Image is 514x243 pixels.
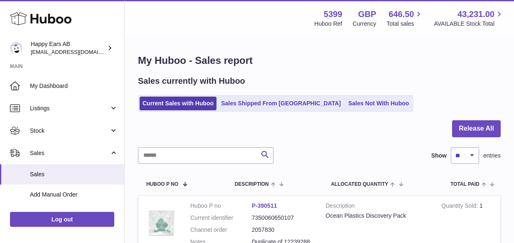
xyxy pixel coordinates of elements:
[431,152,447,160] label: Show
[315,20,342,28] div: Huboo Ref
[452,120,501,137] button: Release All
[190,202,252,210] dt: Huboo P no
[386,20,423,28] span: Total sales
[30,82,118,90] span: My Dashboard
[252,202,277,209] a: P-390511
[138,75,245,87] h2: Sales currently with Huboo
[386,9,423,28] a: 646.50 Total sales
[441,202,480,211] strong: Quantity Sold
[10,212,114,227] a: Log out
[235,182,269,187] span: Description
[138,54,501,67] h1: My Huboo - Sales report
[358,9,376,20] strong: GBP
[483,152,501,160] span: entries
[218,97,344,110] a: Sales Shipped From [GEOGRAPHIC_DATA]
[434,9,504,28] a: 43,231.00 AVAILABLE Stock Total
[30,191,118,199] span: Add Manual Order
[252,226,313,234] dd: 2057830
[190,226,252,234] dt: Channel order
[457,9,494,20] span: 43,231.00
[30,170,118,178] span: Sales
[345,97,412,110] a: Sales Not With Huboo
[450,182,480,187] span: Total paid
[252,214,313,222] dd: 7350060650107
[31,49,122,55] span: [EMAIL_ADDRESS][DOMAIN_NAME]
[434,20,504,28] span: AVAILABLE Stock Total
[324,9,342,20] strong: 5399
[190,214,252,222] dt: Current identifier
[30,104,109,112] span: Listings
[146,182,178,187] span: Huboo P no
[140,97,216,110] a: Current Sales with Huboo
[326,212,429,220] div: Ocean Plastics Discovery Pack
[353,20,376,28] div: Currency
[331,182,388,187] span: ALLOCATED Quantity
[10,42,22,54] img: 3pl@happyearsearplugs.com
[326,202,429,212] strong: Description
[31,40,106,56] div: Happy Ears AB
[389,9,414,20] span: 646.50
[30,127,109,135] span: Stock
[30,149,109,157] span: Sales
